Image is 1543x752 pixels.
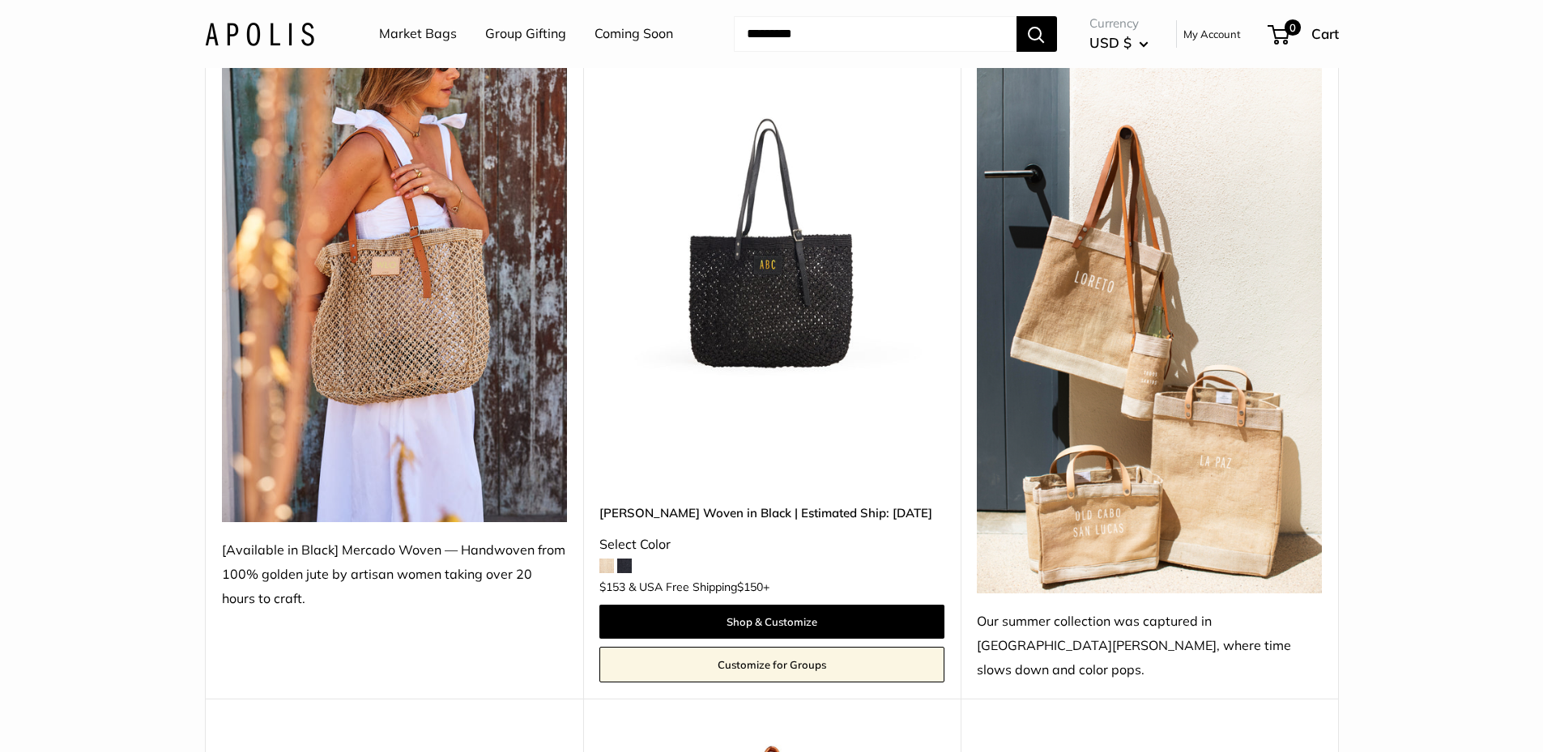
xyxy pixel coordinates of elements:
[599,62,944,407] a: Mercado Woven in Black | Estimated Ship: Oct. 19thMercado Woven in Black | Estimated Ship: Oct. 19th
[1017,16,1057,52] button: Search
[1284,19,1300,36] span: 0
[1089,30,1149,56] button: USD $
[1183,24,1241,44] a: My Account
[485,22,566,46] a: Group Gifting
[977,610,1322,682] div: Our summer collection was captured in [GEOGRAPHIC_DATA][PERSON_NAME], where time slows down and c...
[1269,21,1339,47] a: 0 Cart
[599,62,944,407] img: Mercado Woven in Black | Estimated Ship: Oct. 19th
[599,533,944,557] div: Select Color
[379,22,457,46] a: Market Bags
[599,580,625,594] span: $153
[1311,25,1339,42] span: Cart
[1089,12,1149,35] span: Currency
[737,580,763,594] span: $150
[595,22,673,46] a: Coming Soon
[599,605,944,639] a: Shop & Customize
[734,16,1017,52] input: Search...
[599,503,944,522] a: [PERSON_NAME] Woven in Black | Estimated Ship: [DATE]
[599,647,944,682] a: Customize for Groups
[629,581,769,593] span: & USA Free Shipping +
[977,62,1322,593] img: Our summer collection was captured in Todos Santos, where time slows down and color pops.
[1089,34,1132,51] span: USD $
[222,62,567,522] img: [Available in Black] Mercado Woven — Handwoven from 100% golden jute by artisan women taking over...
[222,538,567,611] div: [Available in Black] Mercado Woven — Handwoven from 100% golden jute by artisan women taking over...
[205,22,314,45] img: Apolis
